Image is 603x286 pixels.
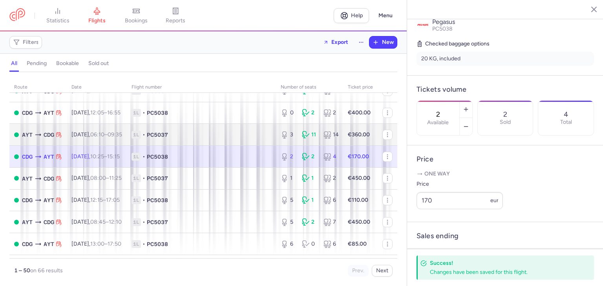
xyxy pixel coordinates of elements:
[90,197,103,203] time: 12:15
[71,241,121,247] span: [DATE],
[348,241,367,247] strong: €85.00
[143,109,145,117] span: •
[302,218,317,226] div: 2
[71,197,120,203] span: [DATE],
[44,174,54,183] span: CDG
[132,218,141,226] span: 1L
[71,153,120,160] span: [DATE],
[56,60,79,67] h4: bookable
[147,218,168,226] span: PC5037
[147,131,168,139] span: PC5037
[90,131,104,138] time: 06:10
[44,240,54,248] span: AYT
[323,153,338,161] div: 4
[27,60,47,67] h4: pending
[90,131,122,138] span: –
[417,232,459,241] h4: Sales ending
[281,109,296,117] div: 0
[132,153,141,161] span: 1L
[44,152,54,161] span: AYT
[9,8,25,23] a: CitizenPlane red outlined logo
[143,174,145,182] span: •
[132,174,141,182] span: 1L
[348,175,370,181] strong: €450.00
[302,153,317,161] div: 2
[125,17,148,24] span: bookings
[71,131,122,138] span: [DATE],
[323,196,338,204] div: 6
[38,7,77,24] a: statistics
[372,265,393,277] button: Next
[281,196,296,204] div: 5
[323,131,338,139] div: 14
[22,218,33,226] span: AYT
[90,219,106,225] time: 08:45
[11,60,17,67] h4: all
[22,152,33,161] span: CDG
[132,109,141,117] span: 1L
[351,13,363,18] span: Help
[143,218,145,226] span: •
[348,153,369,160] strong: €170.00
[22,196,33,205] span: CDG
[147,174,168,182] span: PC5037
[71,175,122,181] span: [DATE],
[109,175,122,181] time: 11:25
[343,81,378,93] th: Ticket price
[107,153,120,160] time: 15:15
[302,131,317,139] div: 11
[147,240,168,248] span: PC5038
[23,39,39,45] span: Filters
[30,267,63,274] span: on 66 results
[71,219,122,225] span: [DATE],
[67,81,127,93] th: date
[143,196,145,204] span: •
[560,119,572,125] p: Total
[281,131,296,139] div: 3
[417,39,594,49] h5: Checked baggage options
[323,174,338,182] div: 2
[276,81,343,93] th: number of seats
[281,240,296,248] div: 6
[132,240,141,248] span: 1L
[90,219,122,225] span: –
[503,110,507,118] p: 2
[44,196,54,205] span: AYT
[117,7,156,24] a: bookings
[281,153,296,161] div: 2
[90,175,106,181] time: 08:00
[147,153,168,161] span: PC5038
[348,109,371,116] strong: €400.00
[143,240,145,248] span: •
[90,241,121,247] span: –
[14,267,30,274] strong: 1 – 50
[427,119,449,126] label: Available
[22,130,33,139] span: AYT
[430,259,577,267] h4: Success!
[77,7,117,24] a: flights
[417,170,594,178] p: One way
[430,268,577,276] div: Changes have been saved for this flight.
[417,85,594,94] h4: Tickets volume
[108,131,122,138] time: 09:35
[417,18,429,31] img: Pegasus logo
[432,18,594,25] p: Pegasus
[302,240,317,248] div: 0
[143,153,145,161] span: •
[22,174,33,183] span: AYT
[417,52,594,66] li: 20 KG, included
[323,218,338,226] div: 7
[348,131,370,138] strong: €360.00
[500,119,511,125] p: Sold
[106,197,120,203] time: 17:05
[281,218,296,226] div: 5
[156,7,195,24] a: reports
[90,109,104,116] time: 12:05
[417,247,594,256] p: End selling before departure
[302,109,317,117] div: 2
[22,240,33,248] span: CDG
[22,109,33,117] span: CDG
[46,17,69,24] span: statistics
[564,110,568,118] p: 4
[44,109,54,117] span: AYT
